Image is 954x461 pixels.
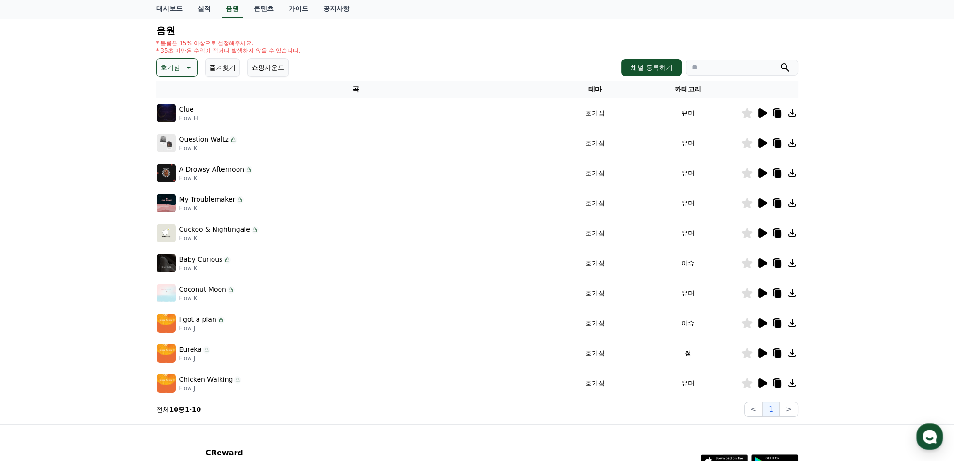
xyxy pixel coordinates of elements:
p: 호기심 [160,61,180,74]
p: 전체 중 - [156,405,201,414]
p: Eureka [179,345,202,355]
button: 즐겨찾기 [205,58,240,77]
td: 유머 [635,128,741,158]
p: A Drowsy Afternoon [179,165,244,174]
td: 호기심 [555,218,635,248]
td: 호기심 [555,248,635,278]
td: 썰 [635,338,741,368]
td: 유머 [635,278,741,308]
p: Chicken Walking [179,375,233,385]
a: 대화 [62,297,121,321]
td: 호기심 [555,368,635,398]
strong: 1 [185,406,190,413]
td: 호기심 [555,188,635,218]
p: My Troublemaker [179,195,236,204]
span: 대화 [86,312,97,319]
p: Flow H [179,114,198,122]
td: 이슈 [635,308,741,338]
td: 유머 [635,98,741,128]
p: Clue [179,105,194,114]
p: Cuckoo & Nightingale [179,225,250,234]
p: Question Waltz [179,135,229,144]
td: 호기심 [555,128,635,158]
p: Flow J [179,385,242,392]
button: 쇼핑사운드 [247,58,289,77]
td: 유머 [635,158,741,188]
button: 호기심 [156,58,198,77]
img: music [157,344,176,363]
img: music [157,314,176,333]
strong: 10 [169,406,178,413]
img: music [157,164,176,182]
a: 설정 [121,297,180,321]
p: Flow J [179,355,210,362]
th: 테마 [555,81,635,98]
td: 호기심 [555,338,635,368]
img: music [157,194,176,212]
td: 유머 [635,218,741,248]
p: Flow K [179,234,259,242]
button: 채널 등록하기 [621,59,681,76]
th: 곡 [156,81,555,98]
p: I got a plan [179,315,216,325]
img: music [157,284,176,302]
td: 호기심 [555,98,635,128]
button: < [744,402,763,417]
p: Flow K [179,295,235,302]
p: * 볼륨은 15% 이상으로 설정해주세요. [156,39,301,47]
span: 설정 [145,311,156,319]
img: music [157,224,176,242]
p: Baby Curious [179,255,223,265]
img: music [157,374,176,393]
p: Flow K [179,204,244,212]
td: 호기심 [555,158,635,188]
span: 홈 [30,311,35,319]
td: 호기심 [555,278,635,308]
a: 홈 [3,297,62,321]
p: * 35초 미만은 수익이 적거나 발생하지 않을 수 있습니다. [156,47,301,54]
p: Coconut Moon [179,285,226,295]
button: > [779,402,798,417]
h4: 음원 [156,25,798,36]
strong: 10 [192,406,201,413]
img: music [157,134,176,152]
img: music [157,104,176,122]
p: Flow J [179,325,225,332]
p: Flow K [179,144,237,152]
td: 이슈 [635,248,741,278]
td: 유머 [635,368,741,398]
p: Flow K [179,265,231,272]
th: 카테고리 [635,81,741,98]
p: Flow K [179,174,253,182]
td: 호기심 [555,308,635,338]
td: 유머 [635,188,741,218]
p: CReward [206,447,320,459]
img: music [157,254,176,272]
button: 1 [763,402,779,417]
